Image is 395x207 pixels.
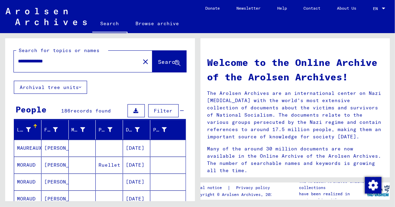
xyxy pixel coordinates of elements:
mat-cell: MORAUD [14,174,41,190]
p: The Arolsen Archives are an international center on Nazi [MEDICAL_DATA] with the world’s most ext... [207,90,383,140]
mat-select-trigger: EN [373,6,378,11]
img: Zustimmung ändern [365,177,382,194]
p: The Arolsen Archives online collections [299,178,366,191]
a: Legal notice [193,184,228,191]
div: People [16,103,47,116]
mat-cell: [DATE] [123,174,150,190]
div: Maiden Name [72,126,85,134]
mat-header-cell: Date of Birth [123,120,150,139]
div: Maiden Name [72,124,96,135]
button: Filter [148,104,179,117]
p: have been realized in partnership with [299,191,366,203]
mat-cell: MORAUD [14,190,41,207]
mat-header-cell: Prisoner # [150,120,186,139]
a: Search [92,15,128,33]
div: Date of Birth [126,124,150,135]
div: Last Name [17,124,41,135]
mat-label: Search for topics or names [19,47,100,53]
mat-cell: [DATE] [123,157,150,173]
div: | [193,184,279,191]
button: Clear [139,55,152,68]
span: records found [70,108,111,114]
div: Zustimmung ändern [365,177,381,193]
a: Browse archive [128,15,188,32]
mat-icon: close [141,58,150,66]
h1: Welcome to the Online Archive of the Arolsen Archives! [207,55,383,84]
div: Prisoner # [153,126,167,134]
mat-cell: [PERSON_NAME] [41,174,69,190]
span: Filter [154,108,173,114]
p: Copyright © Arolsen Archives, 2021 [193,191,279,198]
mat-cell: [DATE] [123,190,150,207]
img: Arolsen_neg.svg [6,8,87,25]
mat-cell: [PERSON_NAME] [41,190,69,207]
mat-cell: Ruellet [96,157,123,173]
mat-header-cell: First Name [41,120,69,139]
mat-cell: MORAUD [14,157,41,173]
mat-header-cell: Place of Birth [96,120,123,139]
div: Date of Birth [126,126,140,134]
mat-cell: MAUREAUX [14,140,41,156]
a: Privacy policy [231,184,279,191]
div: First Name [44,124,68,135]
div: Prisoner # [153,124,177,135]
span: 186 [61,108,70,114]
mat-cell: [PERSON_NAME] [41,157,69,173]
p: Many of the around 30 million documents are now available in the Online Archive of the Arolsen Ar... [207,145,383,174]
mat-header-cell: Last Name [14,120,41,139]
button: Archival tree units [14,81,87,94]
mat-header-cell: Maiden Name [69,120,96,139]
span: Search [158,58,179,65]
div: Place of Birth [98,126,112,134]
div: Place of Birth [98,124,123,135]
div: Last Name [17,126,31,134]
div: First Name [44,126,58,134]
mat-cell: [PERSON_NAME] [41,140,69,156]
mat-cell: [DATE] [123,140,150,156]
button: Search [152,51,186,72]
